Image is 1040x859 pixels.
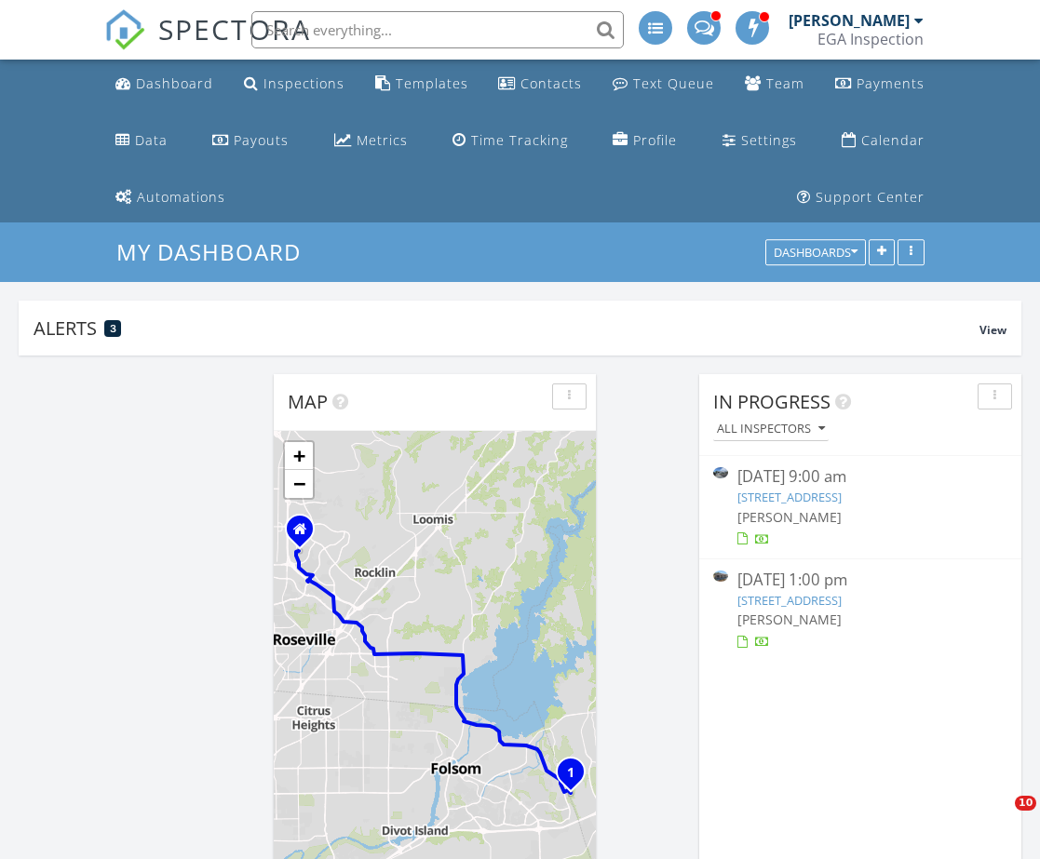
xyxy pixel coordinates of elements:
div: Time Tracking [471,131,568,149]
div: Profile [633,131,677,149]
div: [DATE] 1:00 pm [737,569,982,592]
a: Settings [715,124,804,158]
span: [PERSON_NAME] [737,508,842,526]
div: Settings [741,131,797,149]
span: In Progress [713,389,831,414]
a: Team [737,67,812,101]
div: Dashboards [774,247,858,260]
span: 3 [110,322,116,335]
input: Search everything... [251,11,624,48]
a: Company Profile [605,124,684,158]
a: Dashboard [108,67,221,101]
button: All Inspectors [713,417,829,442]
div: Alerts [34,315,979,341]
div: Payouts [234,131,289,149]
a: Payments [828,67,932,101]
span: Map [288,389,328,414]
div: [PERSON_NAME] [789,11,910,30]
a: Inspections [236,67,352,101]
a: [STREET_ADDRESS] [737,592,842,609]
a: Contacts [491,67,589,101]
a: Text Queue [605,67,722,101]
img: 9271380%2Fcover_photos%2F51XJ0CN5Ph41pi4KFp0k%2Fsmall.jpg [713,467,728,478]
span: [PERSON_NAME] [737,611,842,628]
a: Support Center [790,181,932,215]
a: [DATE] 9:00 am [STREET_ADDRESS] [PERSON_NAME] [713,465,1007,548]
div: [DATE] 9:00 am [737,465,982,489]
span: 10 [1015,796,1036,811]
span: SPECTORA [158,9,311,48]
div: Contacts [520,74,582,92]
div: Automations [137,188,225,206]
div: Payments [857,74,925,92]
a: Data [108,124,175,158]
a: Templates [368,67,476,101]
img: The Best Home Inspection Software - Spectora [104,9,145,50]
div: Team [766,74,804,92]
i: 1 [567,767,574,780]
span: View [979,322,1006,338]
button: Dashboards [765,240,866,266]
div: Dashboard [136,74,213,92]
div: Data [135,131,168,149]
div: All Inspectors [717,423,825,436]
div: Metrics [357,131,408,149]
a: Payouts [205,124,296,158]
a: [STREET_ADDRESS] [737,489,842,505]
div: Calendar [861,131,925,149]
div: Rocklin Ca 95765 [300,529,311,540]
a: [DATE] 1:00 pm [STREET_ADDRESS] [PERSON_NAME] [713,569,1007,651]
div: Support Center [816,188,925,206]
a: Automations (Advanced) [108,181,233,215]
div: Text Queue [633,74,714,92]
a: Metrics [327,124,415,158]
img: 9310393%2Fcover_photos%2Fa3LCiXunKj3kXvwVx2Xj%2Fsmall.jpg [713,570,728,582]
iframe: Intercom live chat [977,796,1021,840]
div: Templates [396,74,468,92]
a: Zoom out [285,470,313,498]
div: 7050 Via Barlogio, El Dorado Hills, CA 95762 [571,772,582,783]
div: Inspections [263,74,344,92]
a: My Dashboard [116,236,317,267]
a: Zoom in [285,442,313,470]
a: Calendar [834,124,932,158]
div: EGA Inspection [817,30,924,48]
a: SPECTORA [104,25,311,64]
a: Time Tracking [445,124,575,158]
